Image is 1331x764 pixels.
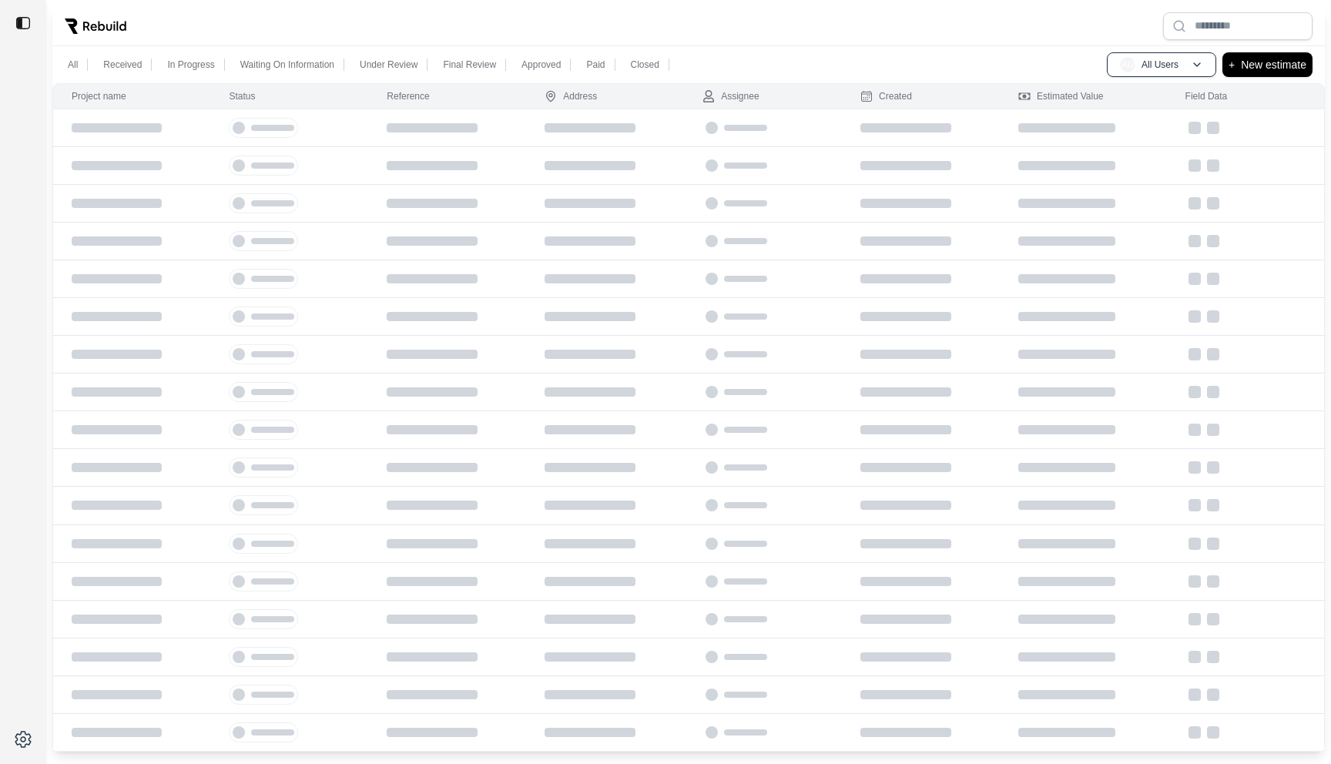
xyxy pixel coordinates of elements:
p: Under Review [360,59,417,71]
div: Project name [72,90,126,102]
p: + [1229,55,1235,74]
div: Assignee [702,90,759,102]
div: Status [229,90,255,102]
img: toggle sidebar [15,15,31,31]
p: In Progress [167,59,214,71]
p: Approved [521,59,561,71]
p: New estimate [1241,55,1306,74]
p: Received [103,59,142,71]
div: Address [545,90,597,102]
button: AUAll Users [1107,52,1216,77]
p: Paid [586,59,605,71]
p: Final Review [443,59,496,71]
p: Waiting On Information [240,59,334,71]
div: Created [860,90,912,102]
p: All Users [1142,59,1178,71]
div: Estimated Value [1018,90,1104,102]
span: AU [1120,57,1135,72]
p: All [68,59,78,71]
button: +New estimate [1222,52,1313,77]
div: Field Data [1185,90,1228,102]
div: Reference [387,90,429,102]
img: Rebuild [65,18,126,34]
p: Closed [631,59,659,71]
